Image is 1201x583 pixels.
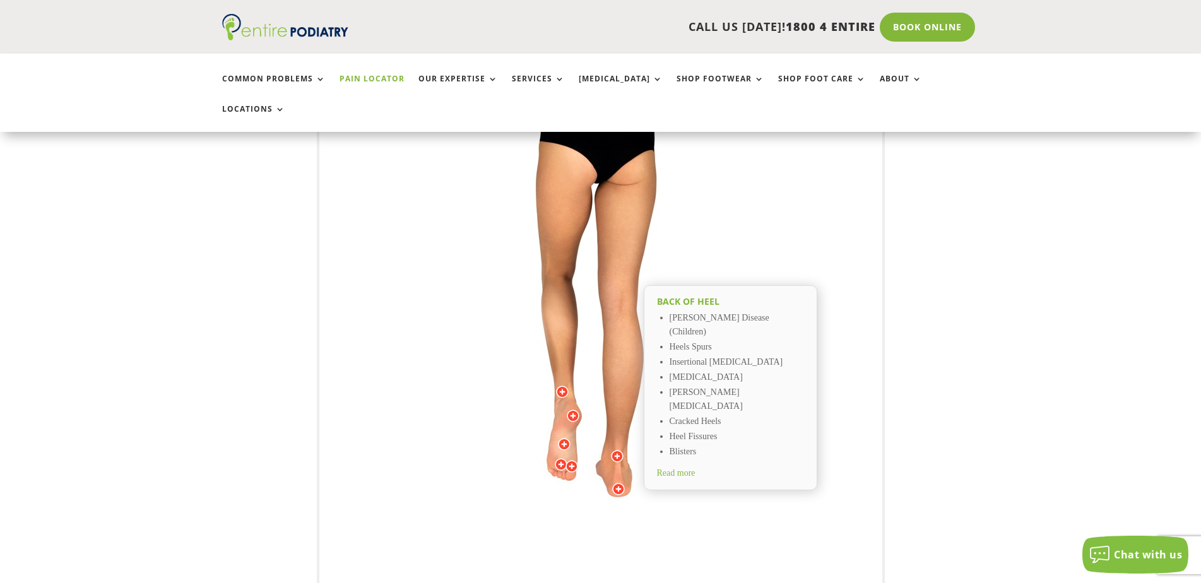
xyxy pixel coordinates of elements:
a: Locations [222,105,285,132]
a: Book Online [880,13,975,42]
li: [MEDICAL_DATA] [670,370,804,386]
img: 134.jpg [427,59,775,564]
a: Pain Locator [340,74,405,102]
a: Services [512,74,565,102]
a: Back of Heel [PERSON_NAME] Disease (Children) Heels Spurs Insertional [MEDICAL_DATA] [MEDICAL_DAT... [644,285,817,476]
img: logo (1) [222,14,348,40]
li: [PERSON_NAME] [MEDICAL_DATA] [670,386,804,415]
a: Shop Foot Care [778,74,866,102]
a: Shop Footwear [677,74,764,102]
li: Blisters [670,445,804,460]
li: [PERSON_NAME] Disease (Children) [670,311,804,340]
a: Common Problems [222,74,326,102]
a: [MEDICAL_DATA] [579,74,663,102]
li: Heel Fissures [670,430,804,445]
h2: Back of Heel [657,295,804,308]
li: Insertional [MEDICAL_DATA] [670,355,804,370]
button: Chat with us [1082,536,1188,574]
li: Cracked Heels [670,415,804,430]
a: Our Expertise [418,74,498,102]
p: CALL US [DATE]! [397,19,875,35]
span: Chat with us [1114,548,1182,562]
a: About [880,74,922,102]
span: 1800 4 ENTIRE [786,19,875,34]
li: Heels Spurs [670,340,804,355]
span: Read more [657,468,695,478]
a: Entire Podiatry [222,30,348,43]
